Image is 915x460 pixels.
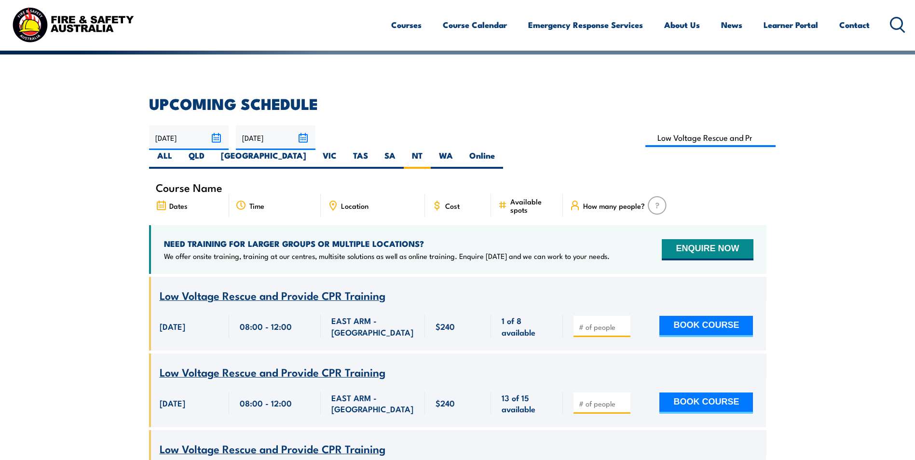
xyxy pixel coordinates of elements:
span: How many people? [583,202,645,210]
span: Dates [169,202,188,210]
span: Location [341,202,369,210]
label: Online [461,150,503,169]
label: TAS [345,150,376,169]
span: EAST ARM - [GEOGRAPHIC_DATA] [331,315,414,338]
a: Low Voltage Rescue and Provide CPR Training [160,366,385,379]
span: $240 [436,321,455,332]
span: 08:00 - 12:00 [240,397,292,408]
span: Available spots [510,197,556,214]
a: Low Voltage Rescue and Provide CPR Training [160,290,385,302]
span: Low Voltage Rescue and Provide CPR Training [160,287,385,303]
span: EAST ARM - [GEOGRAPHIC_DATA] [331,392,414,415]
label: NT [404,150,431,169]
label: VIC [314,150,345,169]
span: 13 of 15 available [502,392,552,415]
a: Learner Portal [764,12,818,38]
label: WA [431,150,461,169]
label: SA [376,150,404,169]
span: 1 of 8 available [502,315,552,338]
button: BOOK COURSE [659,316,753,337]
a: Contact [839,12,870,38]
h2: UPCOMING SCHEDULE [149,96,766,110]
label: ALL [149,150,180,169]
span: [DATE] [160,321,185,332]
span: 08:00 - 12:00 [240,321,292,332]
span: Low Voltage Rescue and Provide CPR Training [160,440,385,457]
input: # of people [579,322,627,332]
button: ENQUIRE NOW [662,239,753,260]
span: [DATE] [160,397,185,408]
span: Low Voltage Rescue and Provide CPR Training [160,364,385,380]
span: Course Name [156,183,222,191]
input: Search Course [645,128,776,147]
p: We offer onsite training, training at our centres, multisite solutions as well as online training... [164,251,610,261]
label: QLD [180,150,213,169]
a: Low Voltage Rescue and Provide CPR Training [160,443,385,455]
a: News [721,12,742,38]
span: Time [249,202,264,210]
span: $240 [436,397,455,408]
a: Courses [391,12,422,38]
input: From date [149,125,229,150]
a: Emergency Response Services [528,12,643,38]
input: # of people [579,399,627,408]
h4: NEED TRAINING FOR LARGER GROUPS OR MULTIPLE LOCATIONS? [164,238,610,249]
span: Cost [445,202,460,210]
input: To date [236,125,315,150]
button: BOOK COURSE [659,392,753,414]
a: Course Calendar [443,12,507,38]
label: [GEOGRAPHIC_DATA] [213,150,314,169]
a: About Us [664,12,700,38]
